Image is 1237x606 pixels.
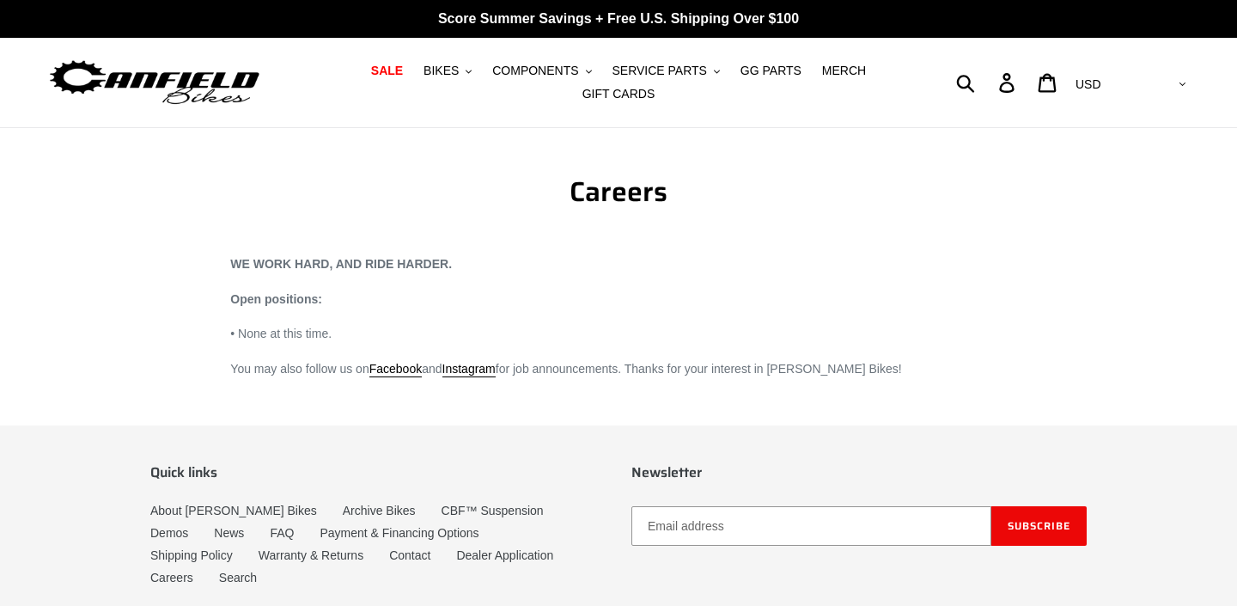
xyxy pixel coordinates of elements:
[1008,517,1070,534] span: Subscribe
[259,548,363,562] a: Warranty & Returns
[371,64,403,78] span: SALE
[732,59,810,83] a: GG PARTS
[219,571,257,585] a: Search
[150,504,317,517] a: About [PERSON_NAME] Bikes
[631,464,1087,481] p: Newsletter
[230,292,322,306] strong: Open positions:
[369,362,422,377] a: Facebook
[456,548,553,562] a: Dealer Application
[230,257,452,271] strong: WE WORK HARD, AND RIDE HARDER.
[320,526,478,540] a: Payment & Financing Options
[343,504,416,517] a: Archive Bikes
[424,64,459,78] span: BIKES
[150,548,233,562] a: Shipping Policy
[442,362,496,377] a: Instagram
[966,64,1009,101] input: Search
[740,64,801,78] span: GG PARTS
[631,506,991,546] input: Email address
[230,360,1006,378] p: You may also follow us on and for job announcements. Thanks for your interest in [PERSON_NAME] Bi...
[603,59,728,83] button: SERVICE PARTS
[150,464,606,481] p: Quick links
[813,59,874,83] a: MERCH
[363,59,411,83] a: SALE
[150,526,188,540] a: Demos
[230,325,1006,343] p: • None at this time.
[822,64,866,78] span: MERCH
[612,64,706,78] span: SERVICE PARTS
[415,59,480,83] button: BIKES
[484,59,600,83] button: COMPONENTS
[991,506,1087,546] button: Subscribe
[47,56,262,110] img: Canfield Bikes
[492,64,578,78] span: COMPONENTS
[214,526,244,540] a: News
[442,504,544,517] a: CBF™ Suspension
[230,175,1006,208] h1: Careers
[574,83,664,106] a: GIFT CARDS
[582,87,655,101] span: GIFT CARDS
[150,571,193,585] a: Careers
[270,526,294,540] a: FAQ
[389,548,430,562] a: Contact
